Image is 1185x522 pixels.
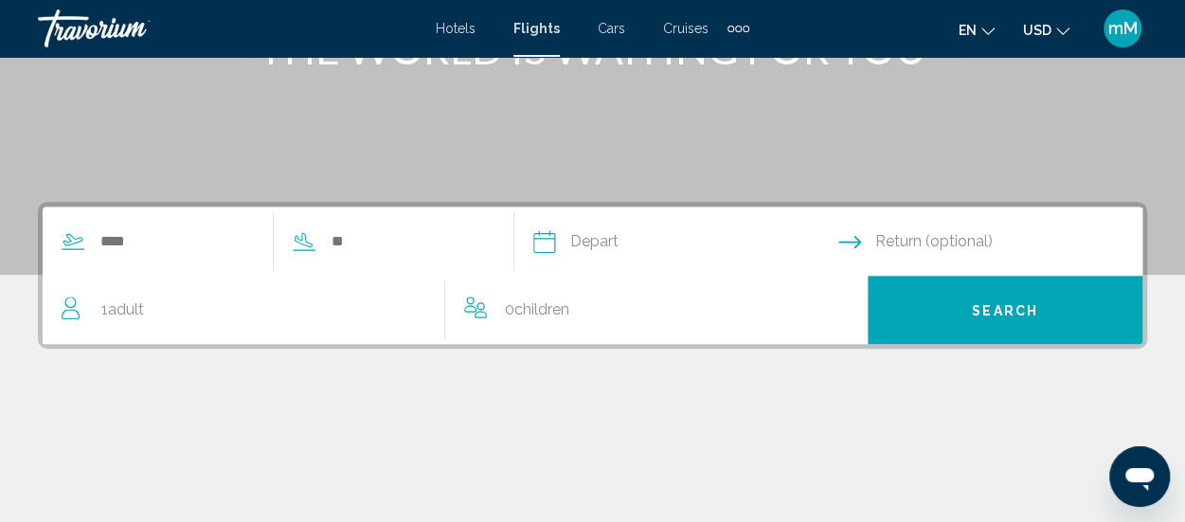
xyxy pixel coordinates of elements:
button: Return date [838,207,1143,276]
a: Cars [598,21,625,36]
span: 0 [504,297,568,323]
span: mM [1108,19,1138,38]
button: Change language [959,16,995,44]
a: Cruises [663,21,709,36]
span: 1 [101,297,144,323]
span: Return (optional) [875,228,993,255]
button: Extra navigation items [727,13,749,44]
span: Adult [108,300,144,318]
button: Travelers: 1 adult, 0 children [43,276,868,344]
div: Search widget [43,207,1142,344]
a: Flights [513,21,560,36]
button: User Menu [1098,9,1147,48]
span: Search [972,303,1038,318]
a: Hotels [436,21,476,36]
a: Travorium [38,9,417,47]
span: Children [513,300,568,318]
button: Depart date [533,207,838,276]
iframe: Button to launch messaging window [1109,446,1170,507]
button: Search [868,276,1142,344]
span: en [959,23,977,38]
span: USD [1023,23,1051,38]
button: Change currency [1023,16,1069,44]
